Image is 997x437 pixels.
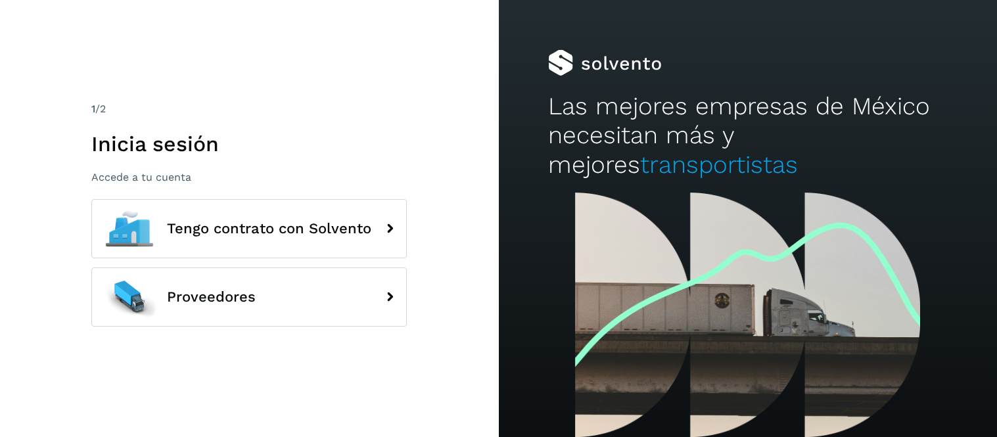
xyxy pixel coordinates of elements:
[640,150,798,179] span: transportistas
[91,171,407,183] p: Accede a tu cuenta
[548,92,947,179] h2: Las mejores empresas de México necesitan más y mejores
[91,101,407,117] div: /2
[167,221,371,237] span: Tengo contrato con Solvento
[91,199,407,258] button: Tengo contrato con Solvento
[91,131,407,156] h1: Inicia sesión
[91,103,95,115] span: 1
[91,267,407,327] button: Proveedores
[167,289,256,305] span: Proveedores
